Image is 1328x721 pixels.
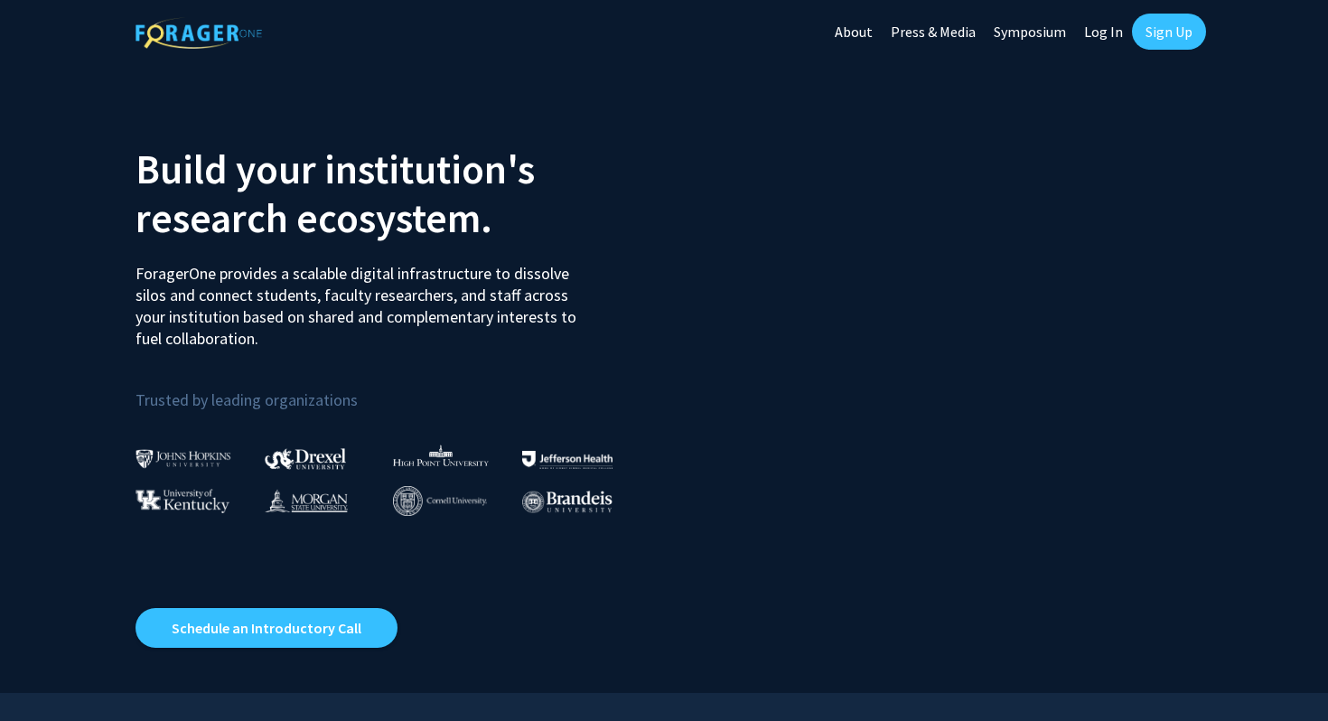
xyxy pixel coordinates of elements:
[265,448,346,469] img: Drexel University
[136,364,650,414] p: Trusted by leading organizations
[265,489,348,512] img: Morgan State University
[136,449,231,468] img: Johns Hopkins University
[393,445,489,466] img: High Point University
[1132,14,1206,50] a: Sign Up
[136,608,397,648] a: Opens in a new tab
[136,249,589,350] p: ForagerOne provides a scalable digital infrastructure to dissolve silos and connect students, fac...
[522,491,613,513] img: Brandeis University
[136,17,262,49] img: ForagerOne Logo
[136,145,650,242] h2: Build your institution's research ecosystem.
[393,486,487,516] img: Cornell University
[136,489,229,513] img: University of Kentucky
[522,451,613,468] img: Thomas Jefferson University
